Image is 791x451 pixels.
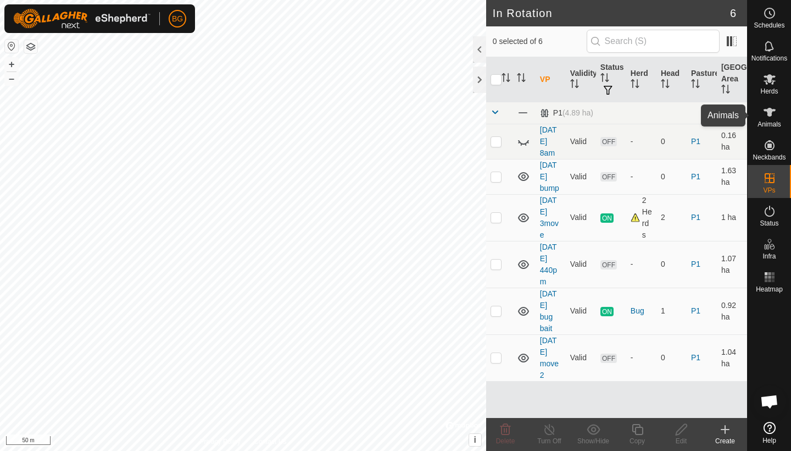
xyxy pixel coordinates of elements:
button: – [5,72,18,85]
a: P1 [691,172,700,181]
a: [DATE] bug bait [540,289,557,333]
td: 0.16 ha [717,124,747,159]
a: Contact Us [254,437,286,447]
p-sorticon: Activate to sort [721,86,730,95]
span: OFF [600,260,617,269]
span: Infra [762,253,776,260]
button: i [469,434,481,446]
span: Delete [496,437,515,445]
div: P1 [540,108,593,118]
td: 0 [656,124,687,159]
p-sorticon: Activate to sort [570,81,579,90]
div: Copy [615,436,659,446]
td: Valid [566,194,596,241]
div: Edit [659,436,703,446]
td: 0 [656,241,687,288]
button: Reset Map [5,40,18,53]
span: ON [600,213,614,223]
span: Neckbands [753,154,786,161]
td: 1.07 ha [717,241,747,288]
p-sorticon: Activate to sort [600,75,609,84]
a: [DATE] 440pm [540,243,557,286]
td: 0 [656,334,687,381]
span: Schedules [754,22,784,29]
th: Validity [566,57,596,102]
th: Head [656,57,687,102]
div: 2 Herds [631,195,652,241]
span: Heatmap [756,286,783,293]
p-sorticon: Activate to sort [517,75,526,84]
span: Notifications [751,55,787,62]
p-sorticon: Activate to sort [631,81,639,90]
a: P1 [691,213,700,222]
div: Bug [631,305,652,317]
td: Valid [566,334,596,381]
span: Herds [760,88,778,95]
span: VPs [763,187,775,194]
a: [DATE] move2 [540,336,559,380]
a: P1 [691,137,700,146]
span: Animals [757,121,781,128]
td: Valid [566,124,596,159]
th: [GEOGRAPHIC_DATA] Area [717,57,747,102]
td: Valid [566,288,596,334]
span: Status [760,220,778,227]
th: VP [536,57,566,102]
td: Valid [566,159,596,194]
a: P1 [691,306,700,315]
span: OFF [600,172,617,182]
td: 1.04 ha [717,334,747,381]
button: Map Layers [24,40,37,53]
div: Create [703,436,747,446]
span: OFF [600,137,617,146]
td: 0 [656,159,687,194]
span: BG [172,13,183,25]
span: 0 selected of 6 [493,36,587,47]
a: P1 [691,260,700,268]
span: i [474,435,476,444]
div: - [631,171,652,183]
span: (4.89 ha) [562,108,593,117]
a: P1 [691,353,700,362]
td: 1.63 ha [717,159,747,194]
div: - [631,258,652,270]
td: 0.92 ha [717,288,747,334]
h2: In Rotation [493,7,730,20]
a: [DATE] bump [540,161,559,193]
button: + [5,58,18,71]
td: 2 [656,194,687,241]
a: Help [748,417,791,448]
div: Open chat [753,385,786,418]
th: Status [596,57,626,102]
img: Gallagher Logo [13,9,151,29]
input: Search (S) [587,30,720,53]
span: 6 [730,5,736,21]
p-sorticon: Activate to sort [691,81,700,90]
span: ON [600,307,614,316]
div: Show/Hide [571,436,615,446]
td: Valid [566,241,596,288]
span: Help [762,437,776,444]
p-sorticon: Activate to sort [502,75,510,84]
div: - [631,352,652,364]
p-sorticon: Activate to sort [661,81,670,90]
td: 1 ha [717,194,747,241]
td: 1 [656,288,687,334]
div: Turn Off [527,436,571,446]
div: - [631,136,652,147]
a: Privacy Policy [199,437,241,447]
a: [DATE] 8am [540,125,557,157]
th: Pasture [687,57,717,102]
a: [DATE] 3move [540,196,559,239]
th: Herd [626,57,656,102]
span: OFF [600,354,617,363]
